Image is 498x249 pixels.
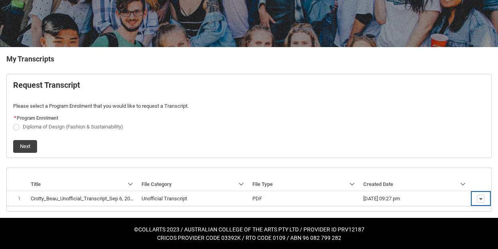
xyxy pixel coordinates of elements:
[6,74,492,158] article: Request_Student_Transcript flow
[13,80,80,90] b: Request Transcript
[252,196,262,202] lightning-base-formatted-text: PDF
[17,115,58,121] span: Program Enrolment
[13,102,485,110] p: Please select a Program Enrolment that you would like to request a Transcript.
[363,196,400,202] lightning-formatted-date-time: [DATE] 09:27 pm
[31,196,144,202] lightning-base-formatted-text: Crotty_Beau_Unofficial_Transcript_Sep 6, 2025.pdf
[13,140,37,153] button: Next
[6,55,54,63] b: My Transcripts
[142,196,187,202] lightning-base-formatted-text: Unofficial Transcript
[23,124,123,130] span: Diploma of Design (Fashion & Sustainability)
[14,115,16,121] abbr: required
